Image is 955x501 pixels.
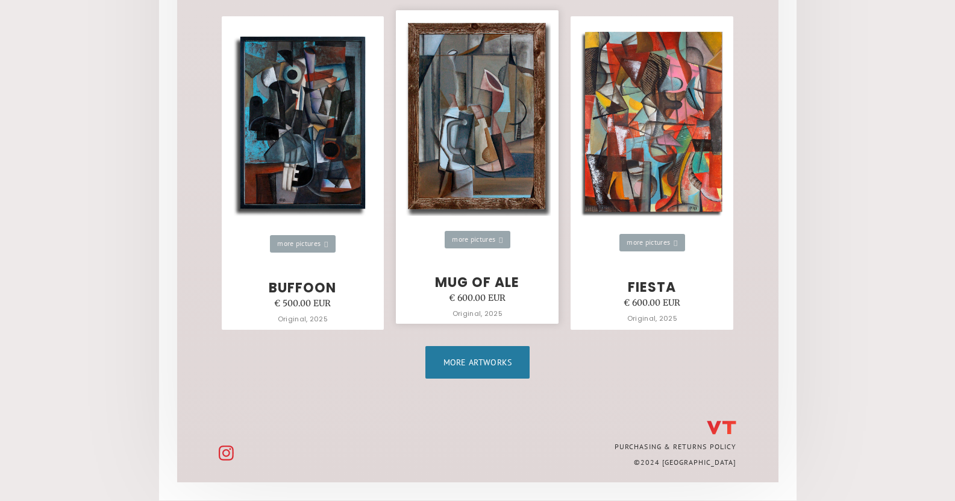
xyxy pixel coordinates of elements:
[404,19,551,216] img: Painting, 50 w x 70 h cm, Oil on canvas
[435,276,519,290] h3: mug of ale
[396,10,559,324] a: more picturesmug of ale€ 600.00 EUROriginal, 2025
[499,236,503,243] span: 
[452,306,503,321] div: Original, 2025
[674,239,677,246] span: 
[579,27,725,217] img: Painting, 80 w x 60 h cm, Oil on canvas
[269,281,336,295] h3: buffoon
[222,16,384,330] a: more picturesbuffoon€ 500.00 EUROriginal, 2025
[324,241,328,247] span: 
[445,231,510,248] div: more pictures
[270,235,335,253] div: more pictures
[619,234,684,251] div: more pictures
[449,290,506,306] div: € 600.00 EUR
[278,311,328,327] div: Original, 2025
[230,26,376,219] img: Painting, 50 w x 70 h cm, Oil on canvas
[219,446,234,461] img: Instagram
[568,439,736,455] a: Purchasing & Returns Policy
[627,310,677,326] div: Original, 2025
[628,280,676,295] h3: fiesta
[425,346,530,379] a: More artworks
[707,421,736,435] img: Vladimir Titov Logo
[624,295,681,310] div: € 600.00 EUR
[571,16,733,330] a: more picturesfiesta€ 600.00 EUROriginal, 2025
[274,295,331,311] div: € 500.00 EUR
[568,455,736,470] div: ©2024 [GEOGRAPHIC_DATA]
